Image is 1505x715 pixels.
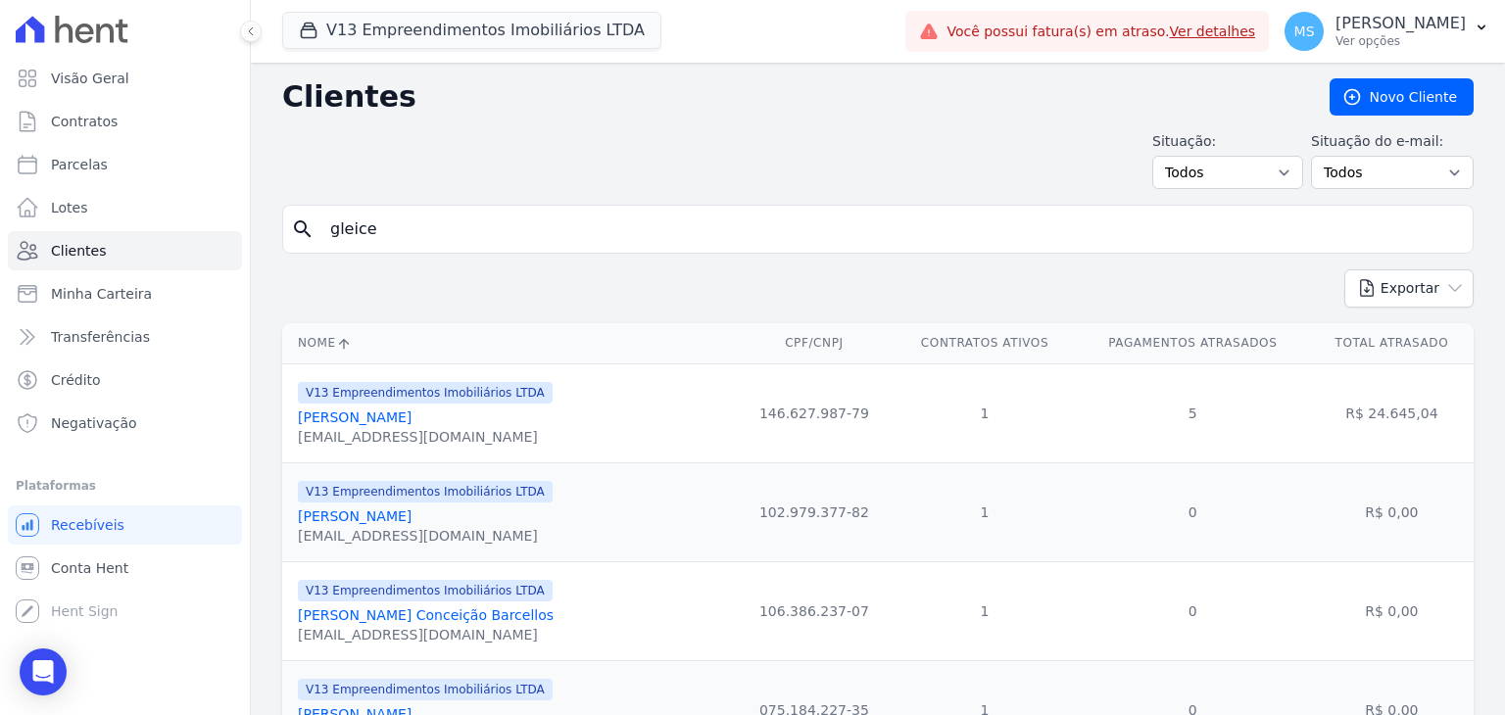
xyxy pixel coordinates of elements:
[735,462,894,561] td: 102.979.377-82
[8,274,242,313] a: Minha Carteira
[8,505,242,545] a: Recebíveis
[51,515,124,535] span: Recebíveis
[1310,462,1474,561] td: R$ 0,00
[51,69,129,88] span: Visão Geral
[1335,33,1466,49] p: Ver opções
[8,188,242,227] a: Lotes
[298,580,553,601] span: V13 Empreendimentos Imobiliários LTDA
[20,648,67,695] div: Open Intercom Messenger
[1310,363,1474,462] td: R$ 24.645,04
[1076,323,1310,363] th: Pagamentos Atrasados
[8,548,242,588] a: Conta Hent
[894,561,1076,660] td: 1
[894,363,1076,462] td: 1
[894,462,1076,561] td: 1
[1152,131,1303,152] label: Situação:
[298,427,553,447] div: [EMAIL_ADDRESS][DOMAIN_NAME]
[318,210,1465,249] input: Buscar por nome, CPF ou e-mail
[1170,24,1256,39] a: Ver detalhes
[1076,561,1310,660] td: 0
[735,561,894,660] td: 106.386.237-07
[1335,14,1466,33] p: [PERSON_NAME]
[8,231,242,270] a: Clientes
[8,404,242,443] a: Negativação
[1310,561,1474,660] td: R$ 0,00
[8,145,242,184] a: Parcelas
[298,481,553,502] span: V13 Empreendimentos Imobiliários LTDA
[282,12,661,49] button: V13 Empreendimentos Imobiliários LTDA
[8,59,242,98] a: Visão Geral
[298,508,412,524] a: [PERSON_NAME]
[51,241,106,261] span: Clientes
[8,360,242,400] a: Crédito
[298,382,553,404] span: V13 Empreendimentos Imobiliários LTDA
[298,625,554,644] div: [EMAIL_ADDRESS][DOMAIN_NAME]
[735,323,894,363] th: CPF/CNPJ
[1344,269,1474,308] button: Exportar
[298,526,553,546] div: [EMAIL_ADDRESS][DOMAIN_NAME]
[51,370,101,390] span: Crédito
[51,284,152,304] span: Minha Carteira
[51,198,88,217] span: Lotes
[947,22,1255,42] span: Você possui fatura(s) em atraso.
[1330,78,1474,116] a: Novo Cliente
[51,155,108,174] span: Parcelas
[282,323,735,363] th: Nome
[51,413,137,433] span: Negativação
[1076,462,1310,561] td: 0
[282,79,1298,115] h2: Clientes
[894,323,1076,363] th: Contratos Ativos
[298,409,412,425] a: [PERSON_NAME]
[1294,24,1315,38] span: MS
[1310,323,1474,363] th: Total Atrasado
[51,558,128,578] span: Conta Hent
[1076,363,1310,462] td: 5
[298,679,553,700] span: V13 Empreendimentos Imobiliários LTDA
[51,327,150,347] span: Transferências
[51,112,118,131] span: Contratos
[1269,4,1505,59] button: MS [PERSON_NAME] Ver opções
[16,474,234,498] div: Plataformas
[291,217,315,241] i: search
[8,317,242,357] a: Transferências
[735,363,894,462] td: 146.627.987-79
[8,102,242,141] a: Contratos
[1311,131,1474,152] label: Situação do e-mail:
[298,607,554,623] a: [PERSON_NAME] Conceição Barcellos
